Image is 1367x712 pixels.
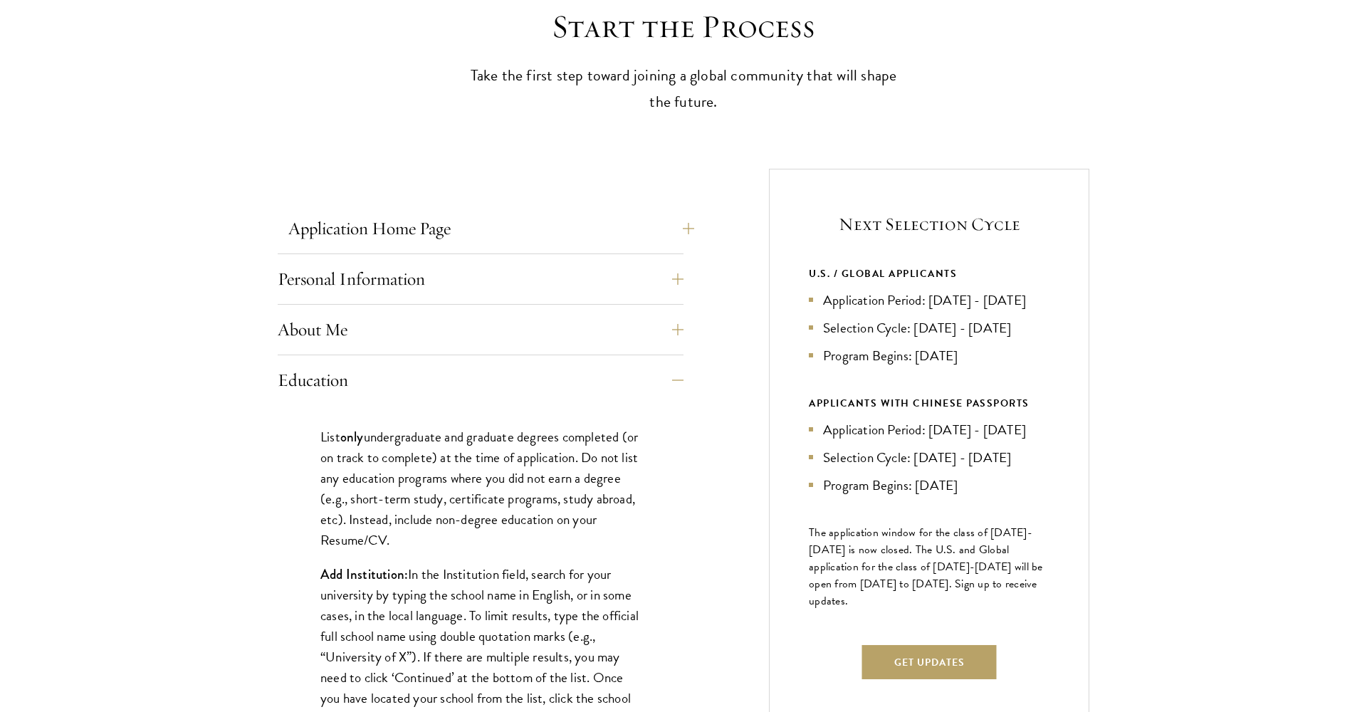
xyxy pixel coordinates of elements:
[320,565,408,584] strong: Add Institution:
[809,524,1043,609] span: The application window for the class of [DATE]-[DATE] is now closed. The U.S. and Global applicat...
[809,212,1049,236] h5: Next Selection Cycle
[809,394,1049,412] div: APPLICANTS WITH CHINESE PASSPORTS
[809,475,1049,496] li: Program Begins: [DATE]
[809,419,1049,440] li: Application Period: [DATE] - [DATE]
[278,262,683,296] button: Personal Information
[809,447,1049,468] li: Selection Cycle: [DATE] - [DATE]
[463,63,904,115] p: Take the first step toward joining a global community that will shape the future.
[278,313,683,347] button: About Me
[809,290,1049,310] li: Application Period: [DATE] - [DATE]
[862,645,997,679] button: Get Updates
[340,427,364,446] strong: only
[288,211,694,246] button: Application Home Page
[809,345,1049,366] li: Program Begins: [DATE]
[809,318,1049,338] li: Selection Cycle: [DATE] - [DATE]
[278,363,683,397] button: Education
[320,426,641,550] p: List undergraduate and graduate degrees completed (or on track to complete) at the time of applic...
[463,7,904,47] h2: Start the Process
[809,265,1049,283] div: U.S. / GLOBAL APPLICANTS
